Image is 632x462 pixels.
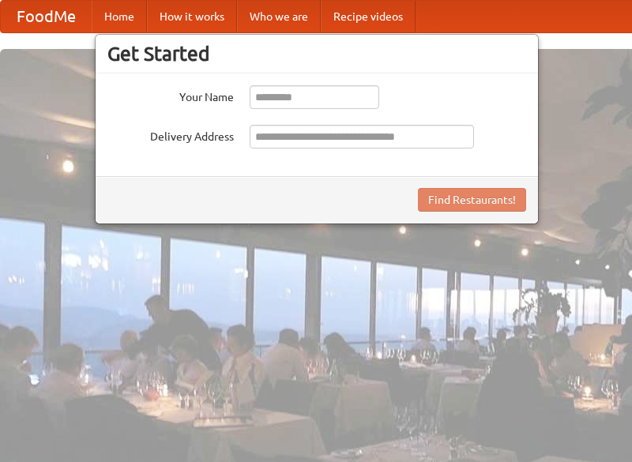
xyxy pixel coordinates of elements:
label: Delivery Address [107,125,234,145]
a: How it works [147,1,237,32]
a: Home [92,1,147,32]
a: FoodMe [1,1,92,32]
label: Your Name [107,85,234,105]
h3: Get Started [107,42,526,66]
a: Who we are [237,1,321,32]
button: Find Restaurants! [418,188,526,212]
a: Recipe videos [321,1,416,32]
